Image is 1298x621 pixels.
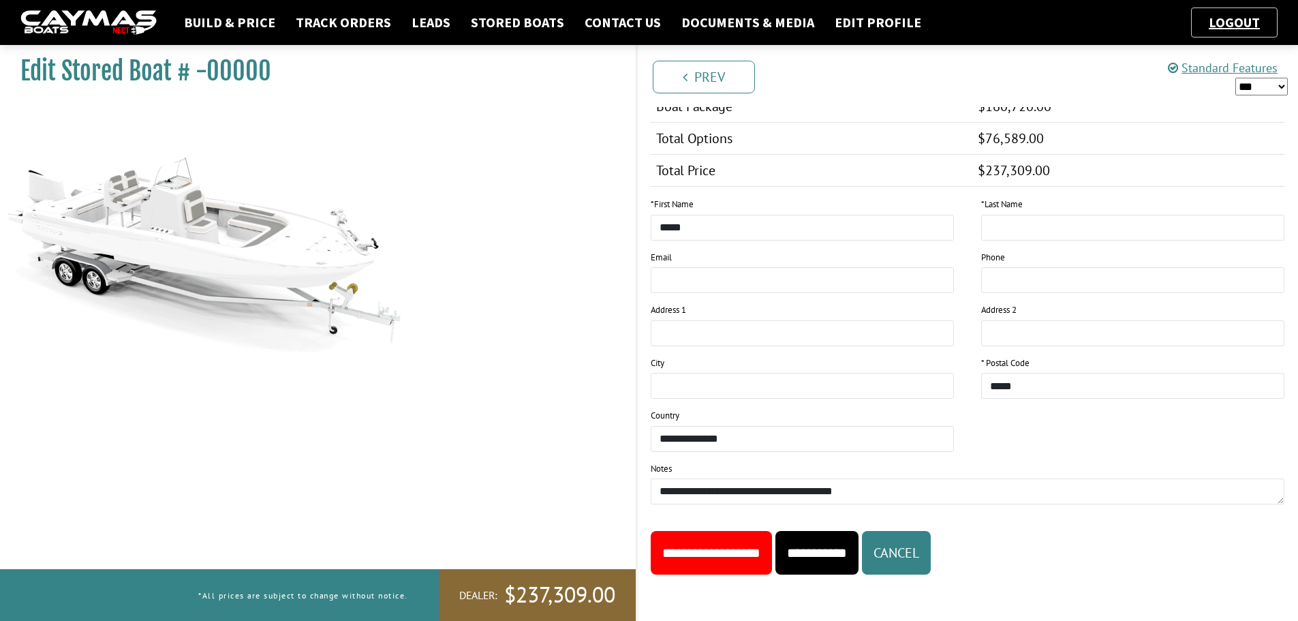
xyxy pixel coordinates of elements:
span: $237,309.00 [504,581,615,609]
p: *All prices are subject to change without notice. [198,584,408,607]
label: * Postal Code [981,357,1030,370]
label: City [651,357,664,370]
a: Contact Us [578,14,668,31]
label: Address 2 [981,303,1017,317]
a: Dealer:$237,309.00 [439,569,636,621]
label: Phone [981,251,1005,264]
a: Stored Boats [464,14,571,31]
a: Logout [1202,14,1267,31]
a: Standard Features [1168,60,1278,76]
h1: Edit Stored Boat # -00000 [20,56,602,87]
span: $76,589.00 [978,130,1044,147]
a: Leads [405,14,457,31]
a: Edit Profile [828,14,928,31]
a: Track Orders [289,14,398,31]
label: Notes [651,462,672,476]
a: Build & Price [177,14,282,31]
label: Address 1 [651,303,686,317]
label: Email [651,251,672,264]
label: First Name [651,198,694,211]
span: $237,309.00 [978,162,1050,179]
label: Country [651,409,679,423]
a: Prev [653,61,755,93]
label: Last Name [981,198,1023,211]
a: Documents & Media [675,14,821,31]
span: Dealer: [459,588,497,603]
td: Total Price [651,155,973,187]
td: Total Options [651,123,973,155]
button: Cancel [862,531,931,575]
img: caymas-dealer-connect-2ed40d3bc7270c1d8d7ffb4b79bf05adc795679939227970def78ec6f6c03838.gif [20,10,157,35]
